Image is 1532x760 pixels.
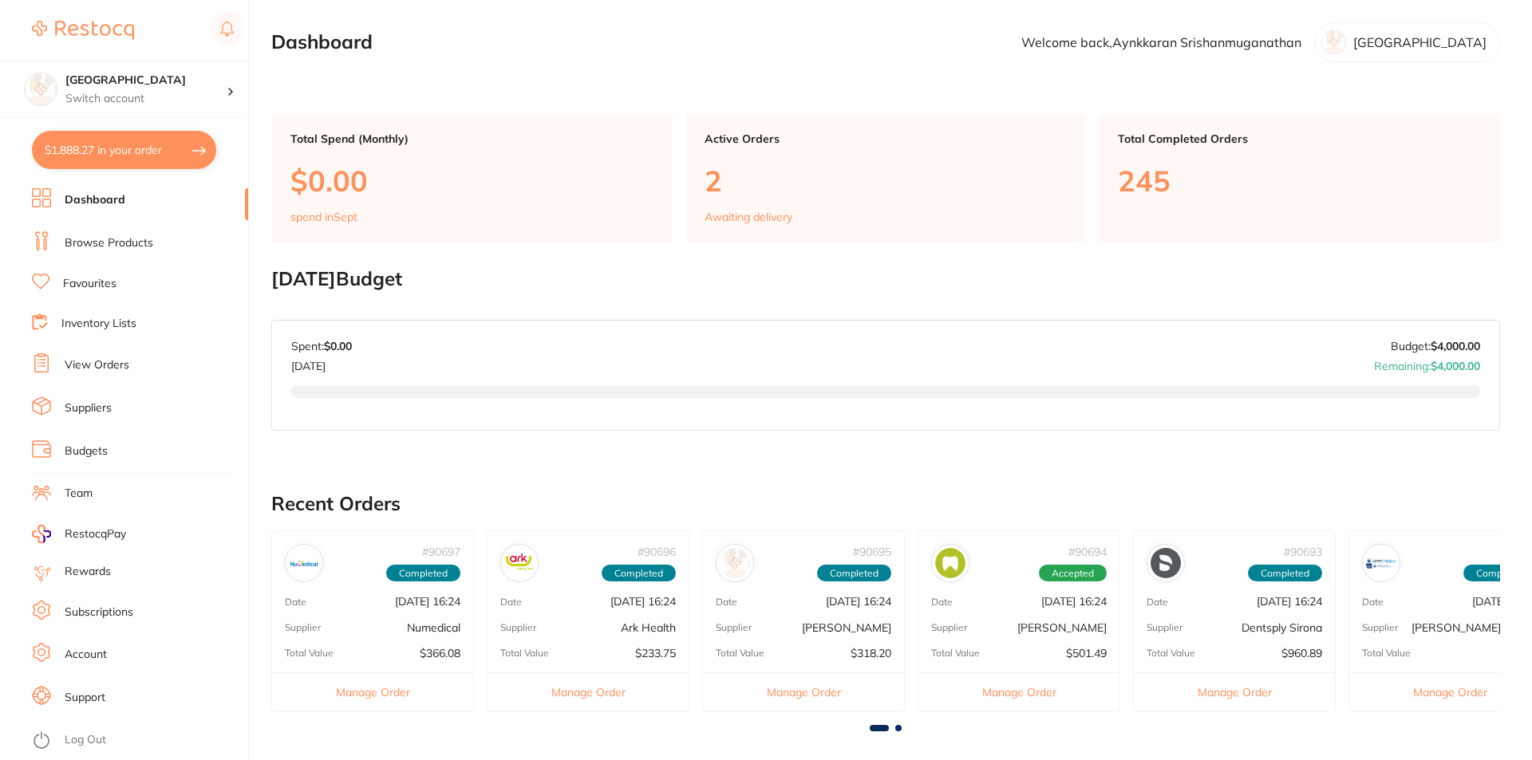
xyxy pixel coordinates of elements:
[705,132,1068,145] p: Active Orders
[610,595,676,608] p: [DATE] 16:24
[65,690,105,706] a: Support
[817,565,891,582] span: Completed
[1431,339,1480,353] strong: $4,000.00
[1039,565,1107,582] span: Accepted
[720,548,750,578] img: Henry Schein Halas
[1099,113,1500,242] a: Total Completed Orders245
[65,604,133,620] a: Subscriptions
[65,192,125,208] a: Dashboard
[291,353,352,372] p: [DATE]
[1248,565,1322,582] span: Completed
[638,545,676,558] p: # 90696
[1362,648,1411,659] p: Total Value
[931,622,967,633] p: Supplier
[1147,622,1183,633] p: Supplier
[1284,545,1322,558] p: # 90693
[32,728,243,754] button: Log Out
[1118,132,1481,145] p: Total Completed Orders
[1151,548,1181,578] img: Dentsply Sirona
[65,564,111,580] a: Rewards
[1362,622,1398,633] p: Supplier
[32,525,51,543] img: RestocqPay
[931,597,953,608] p: Date
[422,545,460,558] p: # 90697
[1021,35,1301,49] p: Welcome back, Aynkkaran Srishanmuganathan
[272,672,473,711] button: Manage Order
[1257,595,1322,608] p: [DATE] 16:24
[290,132,653,145] p: Total Spend (Monthly)
[488,672,689,711] button: Manage Order
[685,113,1087,242] a: Active Orders2Awaiting delivery
[500,622,536,633] p: Supplier
[1066,647,1107,660] p: $501.49
[500,648,549,659] p: Total Value
[386,565,460,582] span: Completed
[716,622,752,633] p: Supplier
[851,647,891,660] p: $318.20
[705,211,792,223] p: Awaiting delivery
[271,31,373,53] h2: Dashboard
[285,622,321,633] p: Supplier
[504,548,535,578] img: Ark Health
[290,164,653,197] p: $0.00
[420,647,460,660] p: $366.08
[65,357,129,373] a: View Orders
[826,595,891,608] p: [DATE] 16:24
[65,732,106,748] a: Log Out
[1374,353,1480,372] p: Remaining:
[1017,621,1107,634] p: [PERSON_NAME]
[65,526,126,542] span: RestocqPay
[25,73,57,105] img: Lakes Boulevard Dental
[703,672,904,711] button: Manage Order
[931,648,980,659] p: Total Value
[1242,621,1322,634] p: Dentsply Sirona
[1353,35,1487,49] p: [GEOGRAPHIC_DATA]
[853,545,891,558] p: # 90695
[1366,548,1396,578] img: Erskine Dental
[65,400,112,416] a: Suppliers
[65,235,153,251] a: Browse Products
[32,525,126,543] a: RestocqPay
[32,12,134,49] a: Restocq Logo
[1118,164,1481,197] p: 245
[705,164,1068,197] p: 2
[271,268,1500,290] h2: [DATE] Budget
[65,443,108,459] a: Budgets
[32,21,134,40] img: Restocq Logo
[65,647,107,663] a: Account
[65,73,227,89] h4: Lakes Boulevard Dental
[935,548,965,578] img: Kulzer
[1041,595,1107,608] p: [DATE] 16:24
[1431,359,1480,373] strong: $4,000.00
[285,648,334,659] p: Total Value
[32,131,216,169] button: $1,888.27 in your order
[1147,648,1195,659] p: Total Value
[395,595,460,608] p: [DATE] 16:24
[500,597,522,608] p: Date
[918,672,1119,711] button: Manage Order
[602,565,676,582] span: Completed
[1134,672,1335,711] button: Manage Order
[621,621,676,634] p: Ark Health
[1147,597,1168,608] p: Date
[635,647,676,660] p: $233.75
[291,340,352,352] p: Spent:
[1362,597,1384,608] p: Date
[716,648,764,659] p: Total Value
[802,621,891,634] p: [PERSON_NAME]
[289,548,319,578] img: Numedical
[65,486,93,502] a: Team
[65,91,227,107] p: Switch account
[1281,647,1322,660] p: $960.89
[324,339,352,353] strong: $0.00
[271,493,1500,515] h2: Recent Orders
[285,597,306,608] p: Date
[1068,545,1107,558] p: # 90694
[61,316,136,332] a: Inventory Lists
[290,211,357,223] p: spend in Sept
[1391,340,1480,352] p: Budget:
[63,276,116,292] a: Favourites
[271,113,673,242] a: Total Spend (Monthly)$0.00spend inSept
[716,597,737,608] p: Date
[407,621,460,634] p: Numedical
